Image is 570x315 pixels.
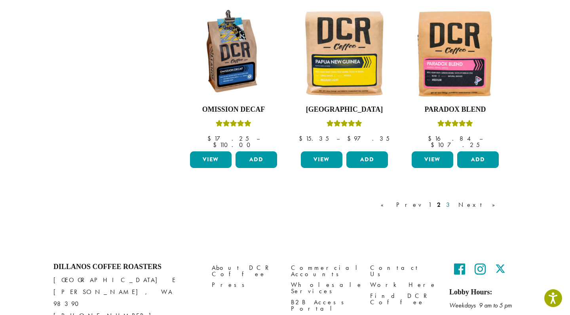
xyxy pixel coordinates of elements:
bdi: 107.25 [431,141,480,149]
span: – [256,134,260,143]
a: Press [212,280,279,290]
a: 2 [435,200,442,210]
bdi: 15.35 [299,134,329,143]
div: Rated 5.00 out of 5 [437,119,473,131]
h4: Paradox Blend [410,105,501,114]
span: $ [347,134,354,143]
a: Work Here [370,280,437,290]
span: $ [207,134,214,143]
a: Omission DecafRated 4.33 out of 5 [188,8,279,148]
h4: [GEOGRAPHIC_DATA] [299,105,390,114]
div: Rated 5.00 out of 5 [327,119,362,131]
span: $ [213,141,220,149]
bdi: 97.35 [347,134,389,143]
a: Next » [457,200,502,210]
span: – [479,134,483,143]
em: Weekdays 9 am to 5 pm [449,301,512,309]
a: View [190,151,232,168]
a: Find DCR Coffee [370,290,437,307]
a: About DCR Coffee [212,263,279,280]
button: Add [346,151,388,168]
span: $ [428,134,435,143]
a: Paradox BlendRated 5.00 out of 5 [410,8,501,148]
bdi: 16.84 [428,134,472,143]
img: DCRCoffee_DL_Bag_Omission_2019-300x300.jpg [188,8,279,99]
a: View [412,151,453,168]
span: $ [431,141,437,149]
a: 3 [445,200,454,210]
img: Papua-New-Guinea-12oz-300x300.jpg [299,8,390,99]
a: 1 [427,200,433,210]
a: B2B Access Portal [291,297,358,314]
h4: Dillanos Coffee Roasters [53,263,200,271]
a: Contact Us [370,263,437,280]
a: « Prev [379,200,424,210]
a: Wholesale Services [291,280,358,297]
a: View [301,151,342,168]
bdi: 110.00 [213,141,254,149]
bdi: 17.25 [207,134,249,143]
h4: Omission Decaf [188,105,279,114]
a: Commercial Accounts [291,263,358,280]
span: – [336,134,340,143]
span: $ [299,134,306,143]
button: Add [457,151,499,168]
h5: Lobby Hours: [449,288,517,297]
a: [GEOGRAPHIC_DATA]Rated 5.00 out of 5 [299,8,390,148]
div: Rated 4.33 out of 5 [216,119,251,131]
button: Add [236,151,277,168]
img: Paradox_Blend-300x300.jpg [410,8,501,99]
